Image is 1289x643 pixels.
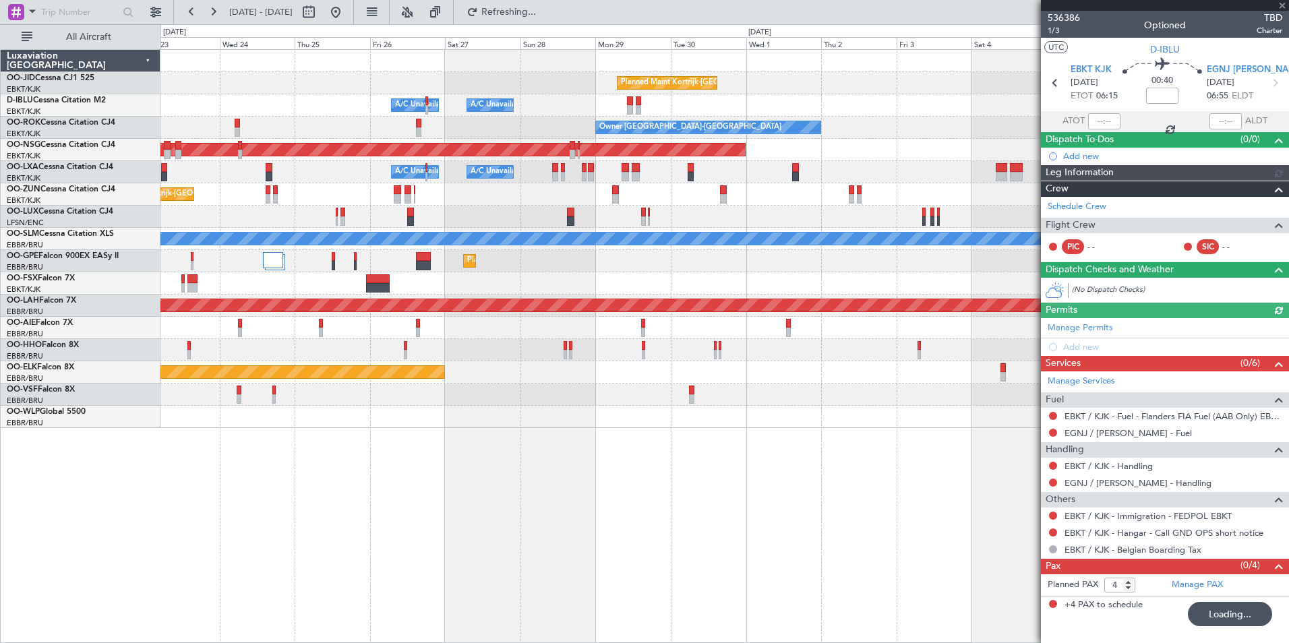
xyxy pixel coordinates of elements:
[1046,181,1069,197] span: Crew
[7,240,43,250] a: EBBR/BRU
[41,2,119,22] input: Trip Number
[7,329,43,339] a: EBBR/BRU
[1188,602,1272,626] div: Loading...
[7,252,119,260] a: OO-GPEFalcon 900EX EASy II
[621,73,778,93] div: Planned Maint Kortrijk-[GEOGRAPHIC_DATA]
[1197,239,1219,254] div: SIC
[1046,356,1081,371] span: Services
[295,37,370,49] div: Thu 25
[1096,90,1118,103] span: 06:15
[7,297,39,305] span: OO-LAH
[1240,356,1260,370] span: (0/6)
[7,74,94,82] a: OO-JIDCessna CJ1 525
[7,141,40,149] span: OO-NSG
[7,363,37,371] span: OO-ELK
[1063,150,1282,162] div: Add new
[7,297,76,305] a: OO-LAHFalcon 7X
[7,129,40,139] a: EBKT/KJK
[1065,527,1263,539] a: EBKT / KJK - Hangar - Call GND OPS short notice
[460,1,541,23] button: Refreshing...
[1048,11,1080,25] span: 536386
[1240,558,1260,572] span: (0/4)
[7,163,113,171] a: OO-LXACessna Citation CJ4
[7,185,115,193] a: OO-ZUNCessna Citation CJ4
[7,408,86,416] a: OO-WLPGlobal 5500
[1062,239,1084,254] div: PIC
[1065,427,1192,439] a: EGNJ / [PERSON_NAME] - Fuel
[7,230,39,238] span: OO-SLM
[471,162,527,182] div: A/C Unavailable
[7,319,73,327] a: OO-AIEFalcon 7X
[7,208,38,216] span: OO-LUX
[1046,559,1060,574] span: Pax
[7,363,74,371] a: OO-ELKFalcon 8X
[821,37,897,49] div: Thu 2
[599,117,781,137] div: Owner [GEOGRAPHIC_DATA]-[GEOGRAPHIC_DATA]
[7,218,44,228] a: LFSN/ENC
[1071,90,1093,103] span: ETOT
[7,341,42,349] span: OO-HHO
[1065,599,1143,612] span: +4 PAX to schedule
[595,37,671,49] div: Mon 29
[7,396,43,406] a: EBBR/BRU
[7,284,40,295] a: EBKT/KJK
[7,351,43,361] a: EBBR/BRU
[481,7,537,17] span: Refreshing...
[7,307,43,317] a: EBBR/BRU
[467,251,711,271] div: Planned Maint [GEOGRAPHIC_DATA] ([GEOGRAPHIC_DATA] National)
[7,185,40,193] span: OO-ZUN
[1207,76,1234,90] span: [DATE]
[1044,41,1068,53] button: UTC
[7,386,75,394] a: OO-VSFFalcon 8X
[7,262,43,272] a: EBBR/BRU
[1062,115,1085,128] span: ATOT
[1232,90,1253,103] span: ELDT
[1065,510,1232,522] a: EBKT / KJK - Immigration - FEDPOL EBKT
[7,119,115,127] a: OO-ROKCessna Citation CJ4
[7,418,43,428] a: EBBR/BRU
[7,252,38,260] span: OO-GPE
[1048,578,1098,592] label: Planned PAX
[471,95,686,115] div: A/C Unavailable [GEOGRAPHIC_DATA]-[GEOGRAPHIC_DATA]
[7,163,38,171] span: OO-LXA
[7,173,40,183] a: EBKT/KJK
[220,37,295,49] div: Wed 24
[671,37,746,49] div: Tue 30
[144,37,220,49] div: Tue 23
[1257,25,1282,36] span: Charter
[229,6,293,18] span: [DATE] - [DATE]
[1065,410,1282,422] a: EBKT / KJK - Fuel - Flanders FIA Fuel (AAB Only) EBKT / KJK
[7,119,40,127] span: OO-ROK
[395,95,646,115] div: A/C Unavailable [GEOGRAPHIC_DATA] ([GEOGRAPHIC_DATA] National)
[1048,375,1115,388] a: Manage Services
[1245,115,1267,128] span: ALDT
[1072,284,1289,299] div: (No Dispatch Checks)
[520,37,596,49] div: Sun 28
[1046,132,1114,148] span: Dispatch To-Dos
[7,230,114,238] a: OO-SLMCessna Citation XLS
[1065,477,1211,489] a: EGNJ / [PERSON_NAME] - Handling
[7,96,33,104] span: D-IBLU
[7,408,40,416] span: OO-WLP
[1071,63,1112,77] span: EBKT KJK
[746,37,822,49] div: Wed 1
[7,319,36,327] span: OO-AIE
[35,32,142,42] span: All Aircraft
[1240,132,1260,146] span: (0/0)
[1065,544,1201,555] a: EBKT / KJK - Belgian Boarding Tax
[7,106,40,117] a: EBKT/KJK
[1087,241,1118,253] div: - -
[7,208,113,216] a: OO-LUXCessna Citation CJ4
[1065,460,1153,472] a: EBKT / KJK - Handling
[1046,392,1064,408] span: Fuel
[7,386,38,394] span: OO-VSF
[7,141,115,149] a: OO-NSGCessna Citation CJ4
[1257,11,1282,25] span: TBD
[1151,74,1173,88] span: 00:40
[1150,42,1180,57] span: D-IBLU
[1144,18,1186,32] div: Optioned
[1048,25,1080,36] span: 1/3
[7,373,43,384] a: EBBR/BRU
[7,84,40,94] a: EBKT/KJK
[7,151,40,161] a: EBKT/KJK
